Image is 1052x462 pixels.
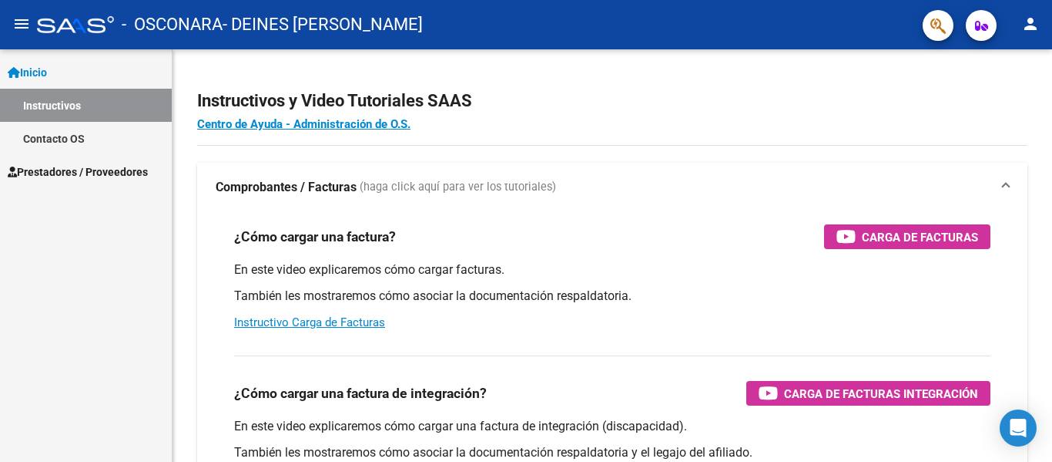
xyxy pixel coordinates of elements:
[8,164,148,180] span: Prestadores / Proveedores
[862,228,978,247] span: Carga de Facturas
[8,64,47,81] span: Inicio
[360,179,556,196] span: (haga click aquí para ver los tutoriales)
[746,381,990,406] button: Carga de Facturas Integración
[197,86,1027,116] h2: Instructivos y Video Tutoriales SAAS
[122,8,223,42] span: - OSCONARA
[216,179,357,196] strong: Comprobantes / Facturas
[223,8,423,42] span: - DEINES [PERSON_NAME]
[234,288,990,305] p: También les mostraremos cómo asociar la documentación respaldatoria.
[234,444,990,461] p: También les mostraremos cómo asociar la documentación respaldatoria y el legajo del afiliado.
[824,224,990,249] button: Carga de Facturas
[12,15,31,33] mat-icon: menu
[784,384,978,403] span: Carga de Facturas Integración
[197,117,410,131] a: Centro de Ayuda - Administración de O.S.
[1021,15,1040,33] mat-icon: person
[234,383,487,404] h3: ¿Cómo cargar una factura de integración?
[1000,410,1037,447] div: Open Intercom Messenger
[234,226,396,248] h3: ¿Cómo cargar una factura?
[234,418,990,435] p: En este video explicaremos cómo cargar una factura de integración (discapacidad).
[197,163,1027,212] mat-expansion-panel-header: Comprobantes / Facturas (haga click aquí para ver los tutoriales)
[234,315,385,329] a: Instructivo Carga de Facturas
[234,261,990,278] p: En este video explicaremos cómo cargar facturas.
